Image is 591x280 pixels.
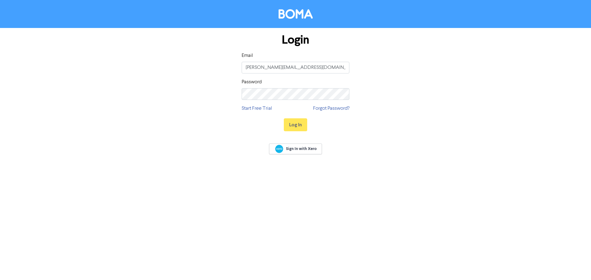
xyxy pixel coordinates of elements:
[313,105,349,112] a: Forgot Password?
[284,118,307,131] button: Log In
[269,144,322,154] a: Sign In with Xero
[286,146,317,152] span: Sign In with Xero
[279,9,313,19] img: BOMA Logo
[242,33,349,47] h1: Login
[242,78,262,86] label: Password
[242,105,272,112] a: Start Free Trial
[275,145,283,153] img: Xero logo
[242,52,253,59] label: Email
